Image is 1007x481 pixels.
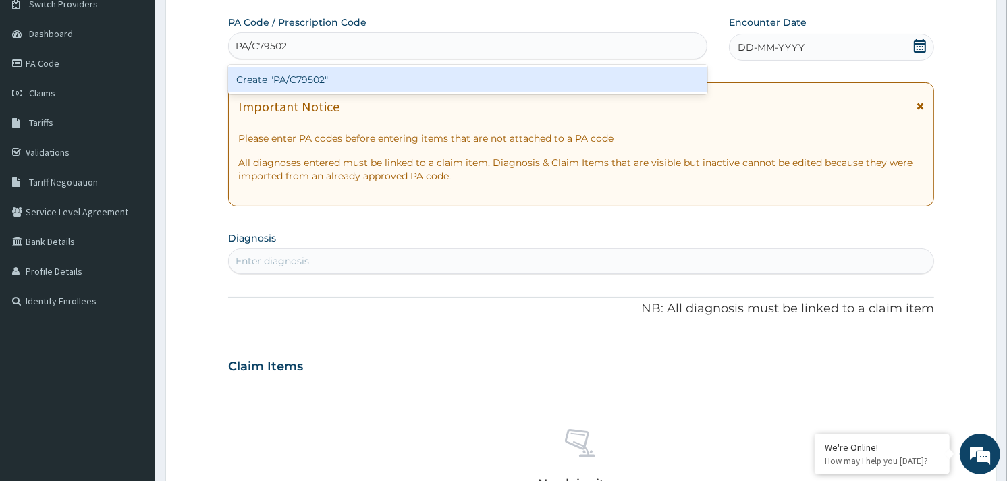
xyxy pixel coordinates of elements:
span: Tariffs [29,117,53,129]
p: All diagnoses entered must be linked to a claim item. Diagnosis & Claim Items that are visible bu... [238,156,924,183]
div: Minimize live chat window [221,7,254,39]
div: Enter diagnosis [236,254,309,268]
p: NB: All diagnosis must be linked to a claim item [228,300,934,318]
div: Create "PA/C79502" [228,67,707,92]
textarea: Type your message and hit 'Enter' [7,330,257,377]
label: Encounter Date [729,16,807,29]
div: We're Online! [825,441,940,453]
span: Claims [29,87,55,99]
h1: Important Notice [238,99,339,114]
span: Tariff Negotiation [29,176,98,188]
div: Chat with us now [70,76,227,93]
h3: Claim Items [228,360,303,374]
span: We're online! [78,150,186,287]
img: d_794563401_company_1708531726252_794563401 [25,67,55,101]
span: Dashboard [29,28,73,40]
p: How may I help you today? [825,455,940,467]
span: DD-MM-YYYY [738,40,805,54]
p: Please enter PA codes before entering items that are not attached to a PA code [238,132,924,145]
label: PA Code / Prescription Code [228,16,366,29]
label: Diagnosis [228,231,276,245]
